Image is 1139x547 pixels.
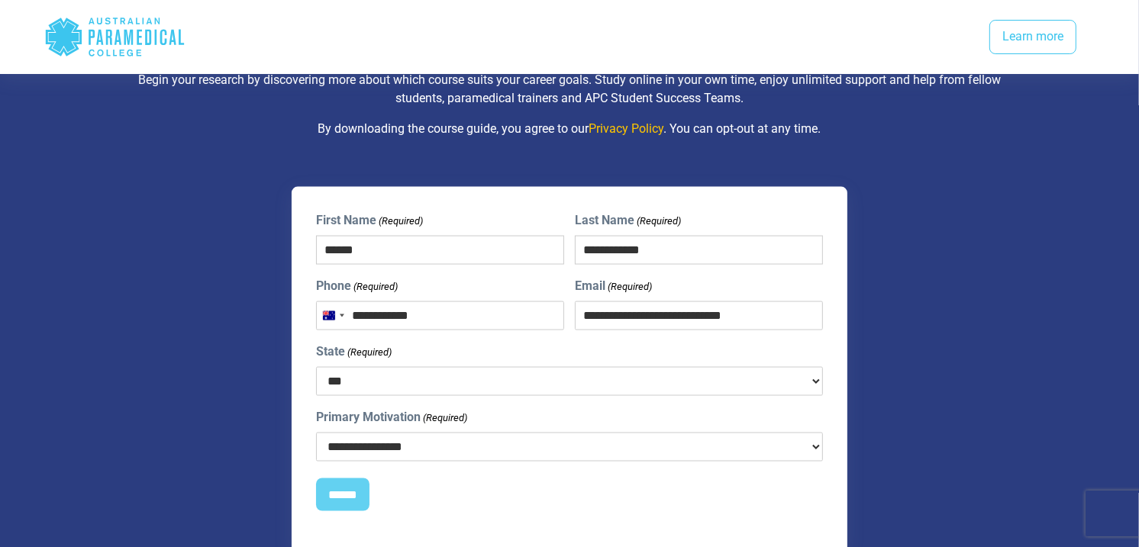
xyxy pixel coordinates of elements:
[316,408,467,426] label: Primary Motivation
[316,277,398,295] label: Phone
[422,410,468,426] span: (Required)
[347,345,392,360] span: (Required)
[317,302,349,330] button: Selected country
[589,121,664,136] a: Privacy Policy
[575,211,681,230] label: Last Name
[123,120,1016,138] p: By downloading the course guide, you agree to our . You can opt-out at any time.
[123,71,1016,108] p: Begin your research by discovering more about which course suits your career goals. Study online ...
[635,214,681,229] span: (Required)
[378,214,424,229] span: (Required)
[989,20,1076,55] a: Learn more
[606,279,652,294] span: (Required)
[353,279,398,294] span: (Required)
[44,12,186,62] div: Australian Paramedical College
[316,343,392,361] label: State
[316,211,423,230] label: First Name
[575,277,652,295] label: Email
